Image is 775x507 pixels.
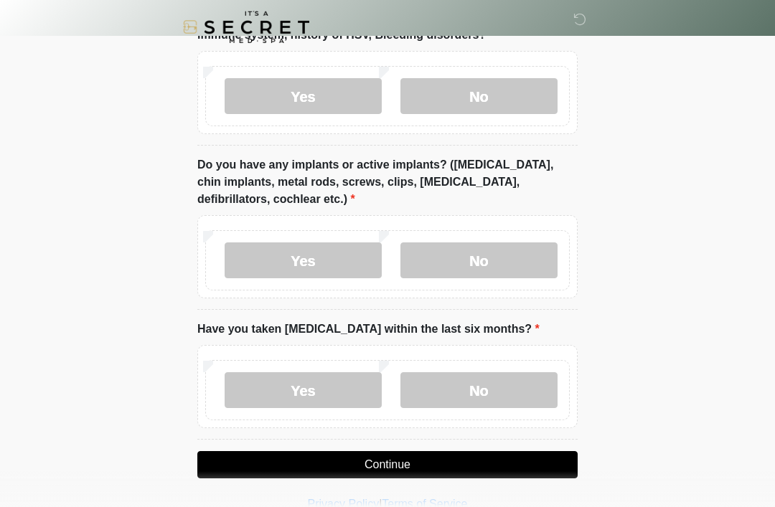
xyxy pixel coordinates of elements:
[225,242,382,278] label: Yes
[183,11,309,43] img: It's A Secret Med Spa Logo
[225,372,382,408] label: Yes
[197,451,578,478] button: Continue
[225,78,382,114] label: Yes
[197,321,540,338] label: Have you taken [MEDICAL_DATA] within the last six months?
[400,242,558,278] label: No
[400,78,558,114] label: No
[400,372,558,408] label: No
[197,156,578,208] label: Do you have any implants or active implants? ([MEDICAL_DATA], chin implants, metal rods, screws, ...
